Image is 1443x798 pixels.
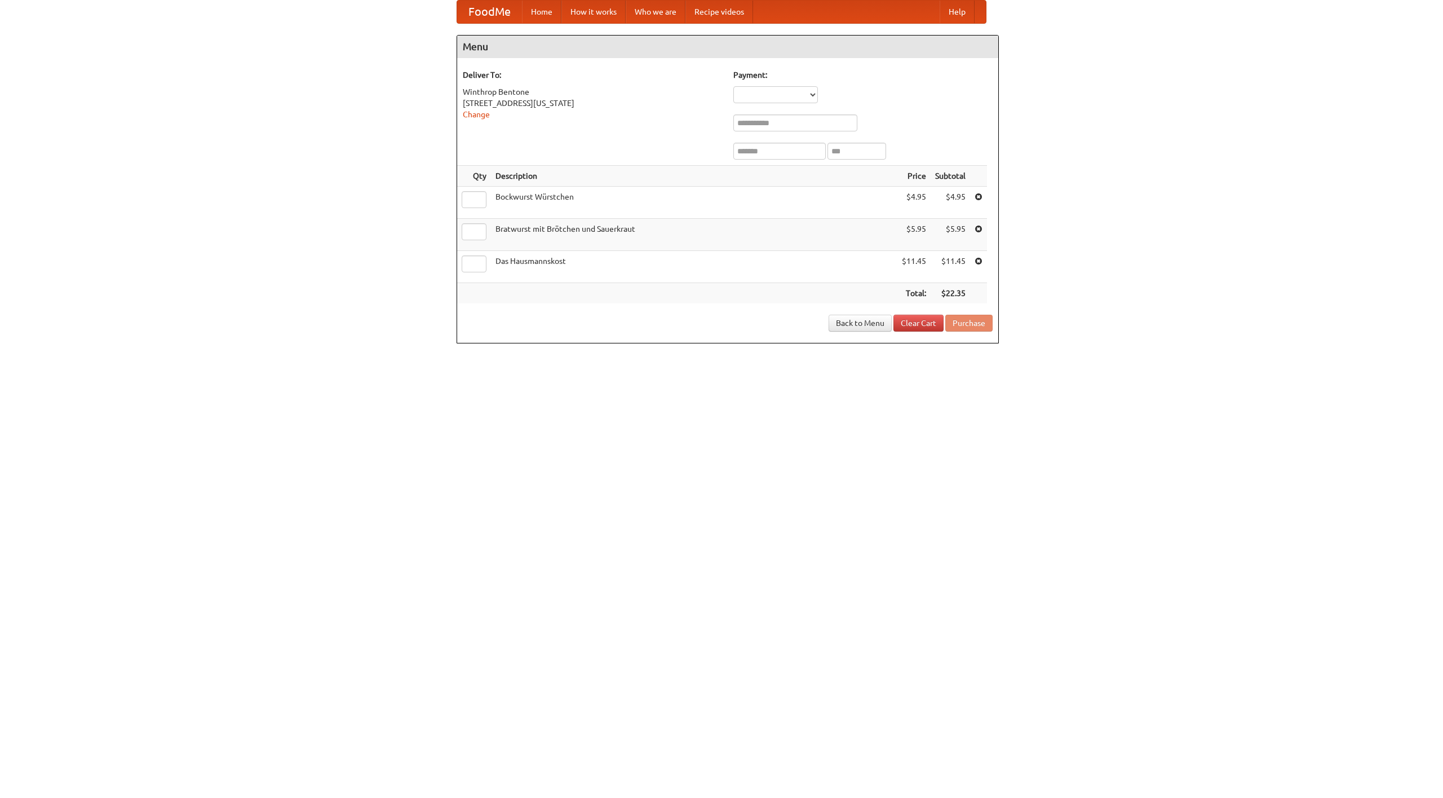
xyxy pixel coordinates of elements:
[457,1,522,23] a: FoodMe
[457,36,998,58] h4: Menu
[463,98,722,109] div: [STREET_ADDRESS][US_STATE]
[897,283,931,304] th: Total:
[457,166,491,187] th: Qty
[522,1,561,23] a: Home
[931,187,970,219] td: $4.95
[897,187,931,219] td: $4.95
[561,1,626,23] a: How it works
[491,187,897,219] td: Bockwurst Würstchen
[897,166,931,187] th: Price
[491,251,897,283] td: Das Hausmannskost
[945,315,993,332] button: Purchase
[931,283,970,304] th: $22.35
[626,1,685,23] a: Who we are
[733,69,993,81] h5: Payment:
[463,110,490,119] a: Change
[491,219,897,251] td: Bratwurst mit Brötchen und Sauerkraut
[897,219,931,251] td: $5.95
[685,1,753,23] a: Recipe videos
[940,1,975,23] a: Help
[463,69,722,81] h5: Deliver To:
[931,219,970,251] td: $5.95
[931,251,970,283] td: $11.45
[893,315,944,332] a: Clear Cart
[829,315,892,332] a: Back to Menu
[463,86,722,98] div: Winthrop Bentone
[931,166,970,187] th: Subtotal
[491,166,897,187] th: Description
[897,251,931,283] td: $11.45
